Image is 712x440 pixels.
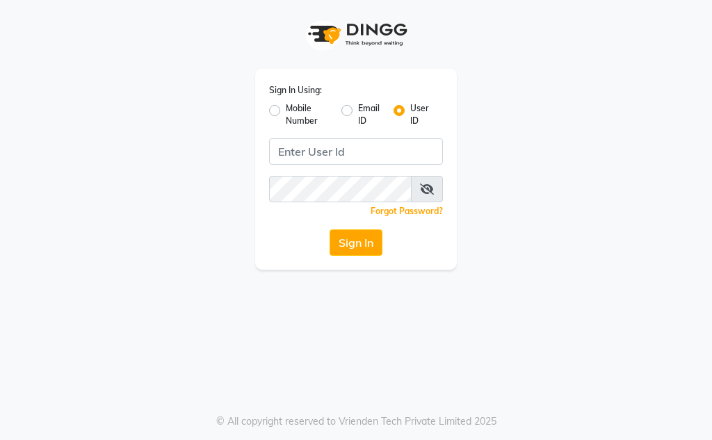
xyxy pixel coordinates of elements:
[286,102,330,127] label: Mobile Number
[269,84,322,97] label: Sign In Using:
[371,206,443,216] a: Forgot Password?
[300,14,412,55] img: logo1.svg
[269,176,412,202] input: Username
[330,229,382,256] button: Sign In
[358,102,382,127] label: Email ID
[410,102,432,127] label: User ID
[269,138,443,165] input: Username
